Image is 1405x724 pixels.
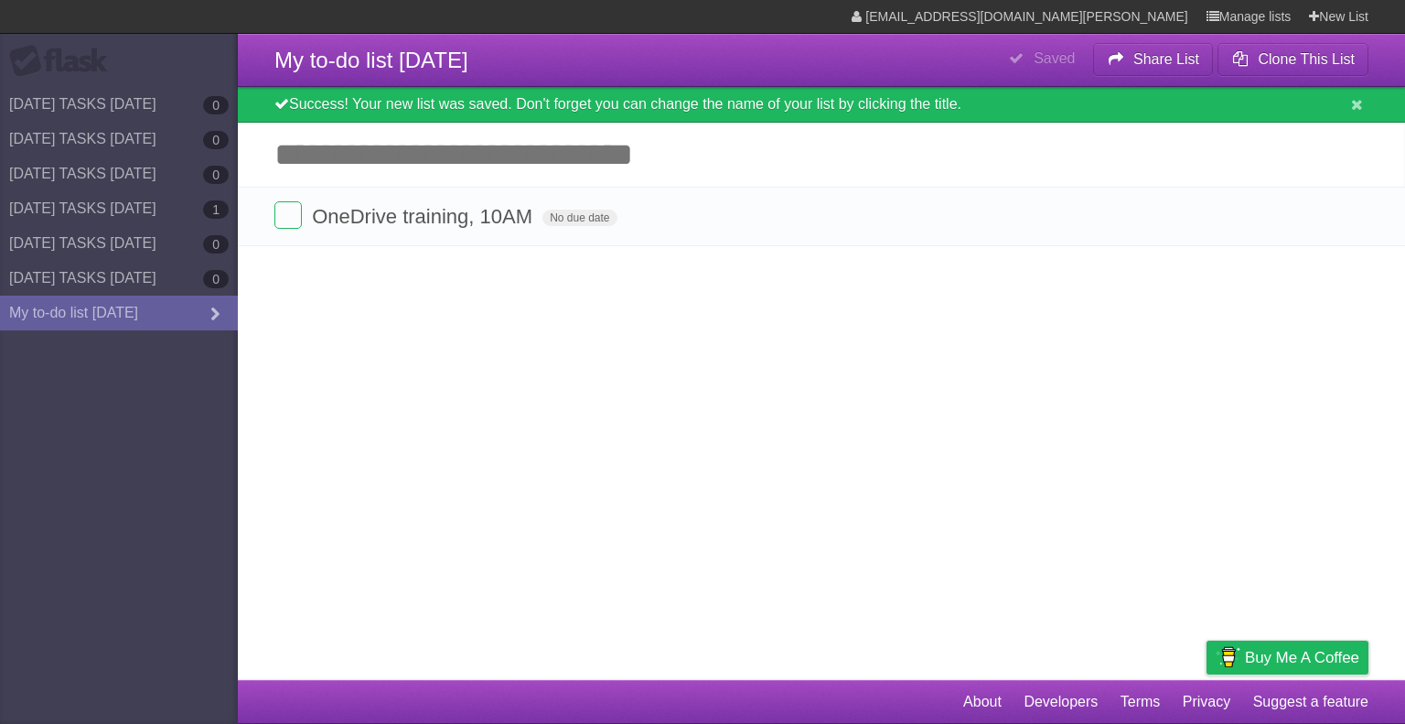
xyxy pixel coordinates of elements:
[238,87,1405,123] div: Success! Your new list was saved. Don't forget you can change the name of your list by clicking t...
[963,685,1002,719] a: About
[1258,51,1355,67] b: Clone This List
[1093,43,1214,76] button: Share List
[203,131,229,149] b: 0
[1133,51,1199,67] b: Share List
[312,205,537,228] span: OneDrive training, 10AM
[203,235,229,254] b: 0
[1217,43,1368,76] button: Clone This List
[1121,685,1161,719] a: Terms
[203,270,229,288] b: 0
[274,201,302,229] label: Done
[274,48,468,72] span: My to-do list [DATE]
[1253,685,1368,719] a: Suggest a feature
[1024,685,1098,719] a: Developers
[1034,50,1075,66] b: Saved
[1207,641,1368,675] a: Buy me a coffee
[1245,642,1359,674] span: Buy me a coffee
[9,45,119,78] div: Flask
[542,210,617,226] span: No due date
[203,166,229,184] b: 0
[203,200,229,219] b: 1
[1183,685,1230,719] a: Privacy
[203,96,229,114] b: 0
[1216,642,1240,673] img: Buy me a coffee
